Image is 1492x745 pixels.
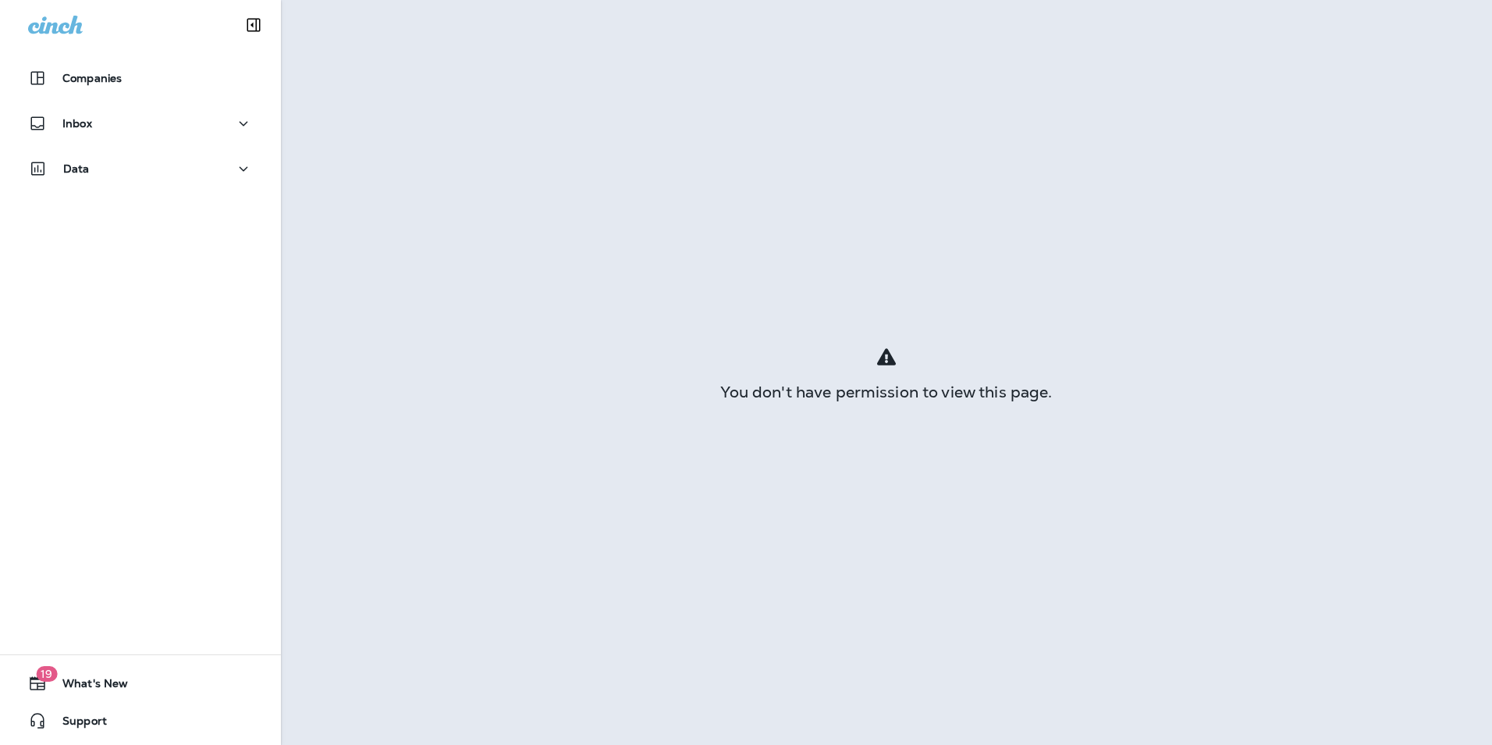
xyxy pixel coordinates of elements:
p: Companies [62,72,122,84]
span: 19 [36,666,57,682]
span: What's New [47,677,128,696]
button: Companies [16,62,265,94]
button: Inbox [16,108,265,139]
button: Data [16,153,265,184]
span: Support [47,715,107,733]
p: Data [63,162,90,175]
button: Collapse Sidebar [232,9,275,41]
p: Inbox [62,117,92,130]
button: 19What's New [16,668,265,699]
button: Support [16,705,265,736]
div: You don't have permission to view this page. [281,386,1492,398]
